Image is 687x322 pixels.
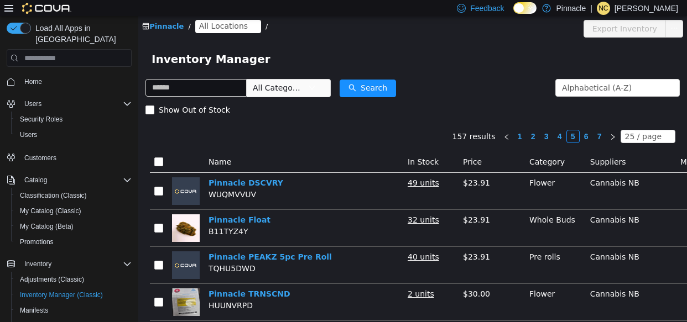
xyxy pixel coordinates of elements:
u: 2 units [269,273,296,282]
a: 5 [429,114,441,126]
a: Inventory Manager (Classic) [15,288,107,302]
button: Users [2,96,136,112]
button: Catalog [20,173,51,187]
div: 25 / page [487,114,523,126]
span: $23.91 [325,162,352,171]
li: Next Page [468,114,481,127]
span: Inventory Manager [13,34,139,52]
button: Promotions [11,234,136,250]
a: Classification (Classic) [15,189,91,202]
a: My Catalog (Classic) [15,204,86,218]
button: icon: searchSearch [201,64,258,81]
a: Home [20,75,46,88]
span: Inventory [24,260,51,268]
span: Name [70,141,93,150]
span: Inventory Manager (Classic) [15,288,132,302]
td: Flower [387,268,447,305]
button: icon: ellipsis [527,4,545,22]
span: NC [598,2,608,15]
span: Customers [24,154,56,162]
span: TQHU5DWD [70,248,117,257]
li: 3 [402,114,415,127]
img: Cova [22,3,71,14]
li: 157 results [314,114,357,127]
p: | [590,2,592,15]
span: $30.00 [325,273,352,282]
span: Classification (Classic) [20,191,87,200]
i: icon: down [170,68,177,76]
img: Pinnacle Float hero shot [34,198,61,226]
td: Whole Buds [387,194,447,231]
button: Customers [2,149,136,165]
button: Adjustments (Classic) [11,272,136,287]
a: 2 [389,114,401,126]
i: icon: right [471,118,478,124]
div: Alphabetical (A-Z) [424,64,493,80]
i: icon: left [365,118,372,124]
span: Catalog [20,173,132,187]
span: Classification (Classic) [15,189,132,202]
i: icon: down [528,68,535,76]
span: Promotions [20,237,54,246]
button: Users [11,127,136,142]
li: 5 [428,114,441,127]
span: Adjustments (Classic) [20,275,84,284]
span: Manifests [20,306,48,315]
td: Pre rolls [387,231,447,268]
td: Flower [387,157,447,194]
button: Inventory [2,256,136,272]
span: Catalog [24,176,47,184]
span: Show Out of Stock [16,89,96,98]
p: [PERSON_NAME] [615,2,678,15]
input: Dark Mode [513,2,537,14]
button: Classification (Classic) [11,188,136,203]
span: My Catalog (Beta) [20,222,74,231]
span: Security Roles [15,113,132,126]
span: $23.91 [325,236,352,245]
a: 7 [455,114,467,126]
a: icon: shopPinnacle [4,6,45,14]
span: $23.91 [325,199,352,208]
i: icon: down [525,117,532,125]
a: Pinnacle Float [70,199,132,208]
button: Inventory [20,257,56,271]
span: Price [325,141,343,150]
a: Pinnacle PEAKZ 5pc Pre Roll [70,236,194,245]
span: Category [391,141,426,150]
a: Customers [20,151,61,165]
div: Nancy Coulombe [597,2,610,15]
span: Users [15,128,132,141]
span: All Categories [114,66,165,77]
li: 7 [455,114,468,127]
img: Pinnacle DSCVRY placeholder [34,161,61,189]
span: Users [24,99,41,108]
span: / [127,6,129,14]
a: 3 [402,114,414,126]
a: Manifests [15,304,53,317]
a: Users [15,128,41,141]
span: Feedback [470,3,504,14]
button: My Catalog (Classic) [11,203,136,219]
span: Users [20,97,132,110]
button: My Catalog (Beta) [11,219,136,234]
img: Pinnacle PEAKZ 5pc Pre Roll placeholder [34,235,61,263]
li: 1 [375,114,388,127]
span: Inventory Manager (Classic) [20,291,103,299]
a: My Catalog (Beta) [15,220,78,233]
span: Manifests [15,304,132,317]
li: 6 [441,114,455,127]
span: HUUNVRPD [70,285,114,294]
span: Manufacturer [542,141,594,150]
span: In Stock [269,141,300,150]
span: Home [24,77,42,86]
span: WUQMVVUV [70,174,118,183]
button: Users [20,97,46,110]
a: 4 [415,114,428,126]
li: 2 [388,114,402,127]
a: Security Roles [15,113,67,126]
li: Previous Page [362,114,375,127]
span: Security Roles [20,115,63,124]
span: Cannabis NB [452,199,501,208]
span: Users [20,130,37,139]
